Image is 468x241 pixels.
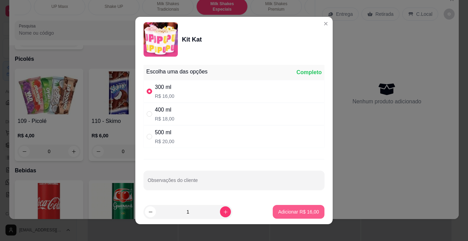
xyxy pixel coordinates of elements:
div: Completo [296,68,322,77]
img: product-image [144,22,178,57]
button: Adicionar R$ 16,00 [273,205,324,219]
div: 300 ml [155,83,174,91]
div: 400 ml [155,106,174,114]
p: R$ 18,00 [155,115,174,122]
button: decrease-product-quantity [145,206,156,217]
div: Kit Kat [182,35,202,44]
p: R$ 16,00 [155,93,174,100]
input: Observações do cliente [148,180,320,186]
p: Adicionar R$ 16,00 [278,208,319,215]
button: increase-product-quantity [220,206,231,217]
p: R$ 20,00 [155,138,174,145]
div: Escolha uma das opções [146,68,208,76]
button: Close [320,18,331,29]
div: 500 ml [155,128,174,137]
